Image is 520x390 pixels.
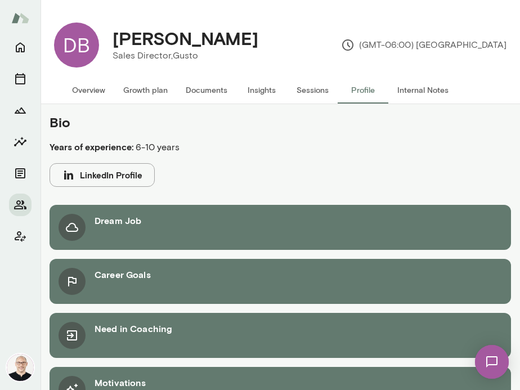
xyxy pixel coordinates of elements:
[9,225,32,248] button: Client app
[50,141,133,152] b: Years of experience:
[338,77,388,104] button: Profile
[50,113,428,131] h5: Bio
[95,322,172,335] h6: Need in Coaching
[63,77,114,104] button: Overview
[236,77,287,104] button: Insights
[177,77,236,104] button: Documents
[9,131,32,153] button: Insights
[9,68,32,90] button: Sessions
[50,140,428,154] p: 6-10 years
[341,38,506,52] p: (GMT-06:00) [GEOGRAPHIC_DATA]
[54,23,99,68] div: DB
[287,77,338,104] button: Sessions
[7,354,34,381] img: Michael Wilson
[11,7,29,29] img: Mento
[9,194,32,216] button: Members
[9,162,32,185] button: Documents
[50,163,155,187] button: LinkedIn Profile
[95,214,141,227] h6: Dream Job
[388,77,458,104] button: Internal Notes
[9,36,32,59] button: Home
[95,268,151,281] h6: Career Goals
[95,376,146,389] h6: Motivations
[9,99,32,122] button: Growth Plan
[113,49,258,62] p: Sales Director, Gusto
[114,77,177,104] button: Growth plan
[113,28,258,49] h4: [PERSON_NAME]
